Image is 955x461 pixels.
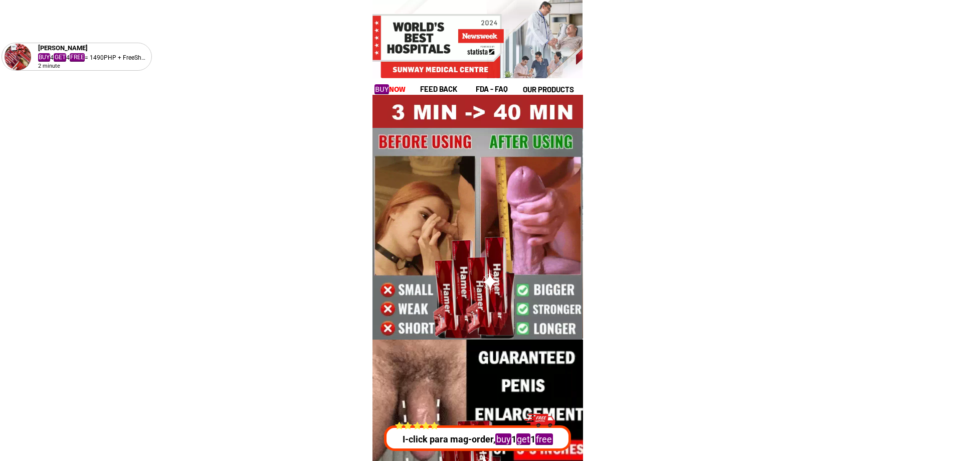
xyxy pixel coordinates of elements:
[535,433,552,445] mark: free
[374,84,408,95] h1: now
[523,84,582,95] h1: our products
[495,433,511,445] mark: buy
[516,433,530,445] mark: get
[374,84,389,94] mark: buy
[420,83,474,95] h1: feed back
[381,432,574,446] p: I-click para mag-order, 1 1
[476,83,532,95] h1: fda - FAQ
